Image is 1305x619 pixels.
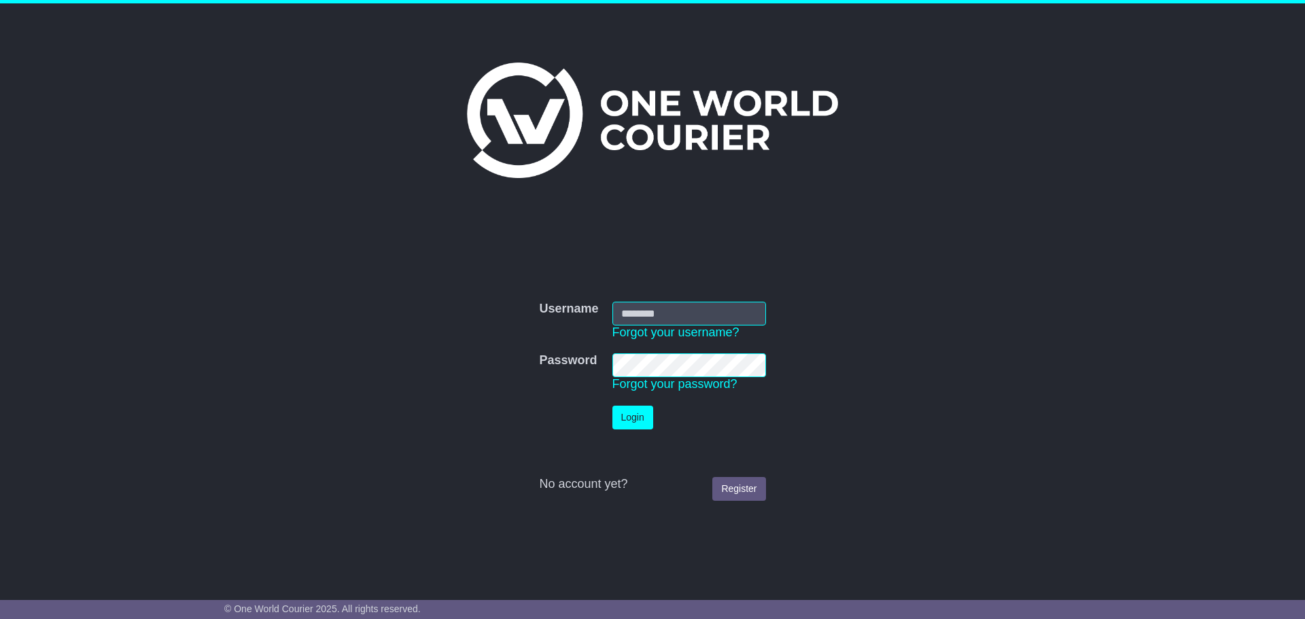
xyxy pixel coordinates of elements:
img: One World [467,63,838,178]
div: No account yet? [539,477,765,492]
a: Forgot your password? [612,377,737,391]
label: Username [539,302,598,317]
label: Password [539,353,597,368]
button: Login [612,406,653,429]
a: Register [712,477,765,501]
span: © One World Courier 2025. All rights reserved. [224,603,421,614]
a: Forgot your username? [612,325,739,339]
